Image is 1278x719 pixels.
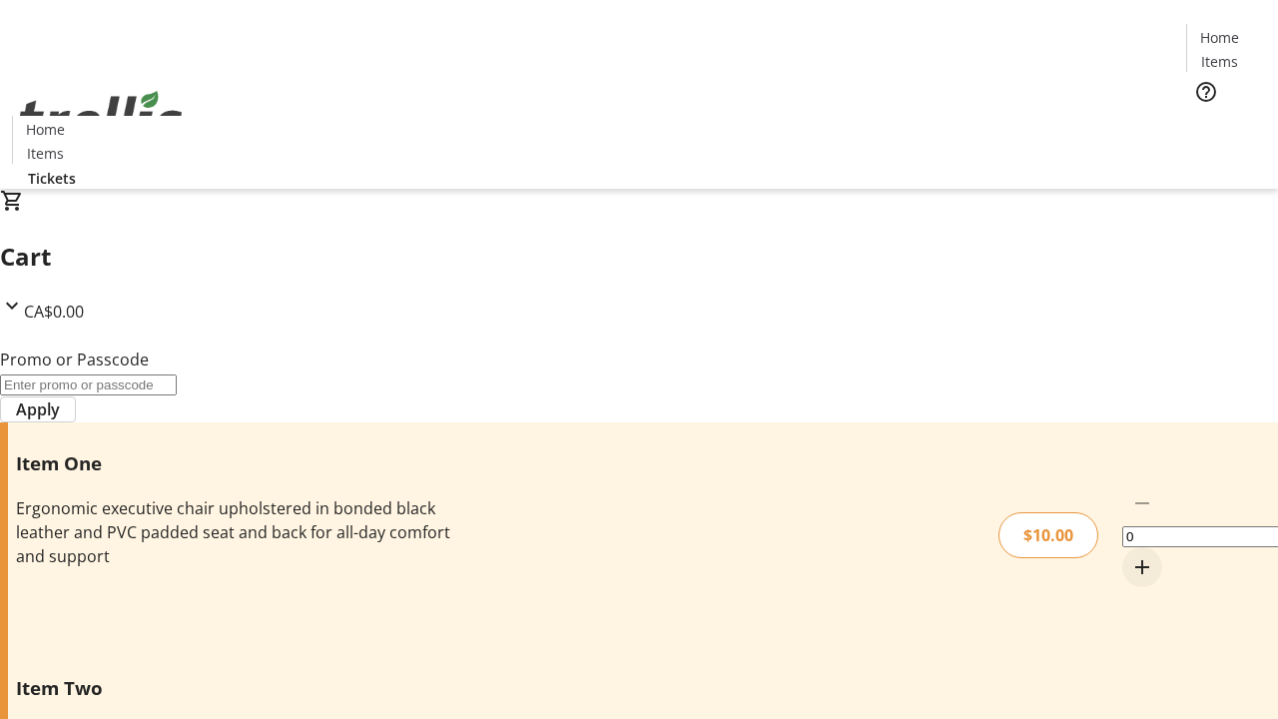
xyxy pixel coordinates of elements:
a: Tickets [1186,116,1266,137]
a: Tickets [12,168,92,189]
div: $10.00 [998,512,1098,558]
img: Orient E2E Organization vjlQ4Jt33u's Logo [12,69,190,169]
button: Help [1186,72,1226,112]
h3: Item One [16,449,452,477]
span: Items [1201,51,1238,72]
span: CA$0.00 [24,301,84,323]
a: Items [1187,51,1251,72]
a: Items [13,143,77,164]
span: Tickets [28,168,76,189]
div: Ergonomic executive chair upholstered in bonded black leather and PVC padded seat and back for al... [16,496,452,568]
span: Home [1200,27,1239,48]
span: Home [26,119,65,140]
a: Home [1187,27,1251,48]
span: Items [27,143,64,164]
button: Increment by one [1122,547,1162,587]
span: Tickets [1202,116,1250,137]
span: Apply [16,397,60,421]
h3: Item Two [16,674,452,702]
a: Home [13,119,77,140]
